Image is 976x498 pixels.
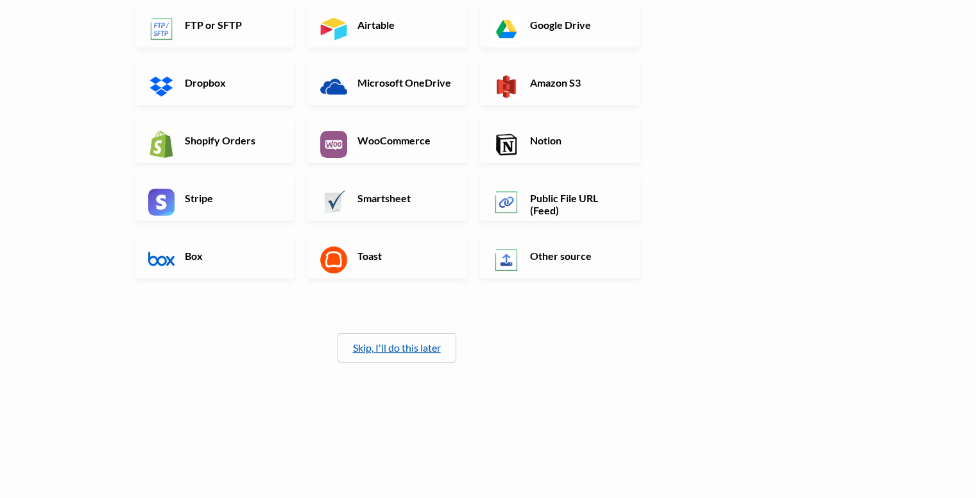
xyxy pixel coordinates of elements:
h6: FTP or SFTP [182,19,282,31]
h6: Google Drive [527,19,628,31]
a: Public File URL (Feed) [480,176,640,221]
h6: Other source [527,250,628,262]
a: Toast [307,234,467,279]
h6: Airtable [354,19,455,31]
img: Google Drive App & API [493,15,520,42]
a: Notion [480,118,640,163]
a: FTP or SFTP [135,3,295,47]
a: Smartsheet [307,176,467,221]
img: Amazon S3 App & API [493,73,520,100]
h6: Microsoft OneDrive [354,76,455,89]
img: Notion App & API [493,131,520,158]
a: Amazon S3 [480,60,640,105]
h6: Shopify Orders [182,134,282,146]
a: Shopify Orders [135,118,295,163]
img: Dropbox App & API [148,73,175,100]
img: Other Source App & API [493,246,520,273]
img: Box App & API [148,246,175,273]
a: Stripe [135,176,295,221]
a: Dropbox [135,60,295,105]
img: Airtable App & API [320,15,347,42]
h6: Notion [527,134,628,146]
a: Skip, I'll do this later [353,341,441,354]
h6: Box [182,250,282,262]
a: Other source [480,234,640,279]
a: Airtable [307,3,467,47]
img: Smartsheet App & API [320,189,347,216]
img: Public File URL App & API [493,189,520,216]
img: Microsoft OneDrive App & API [320,73,347,100]
h6: Dropbox [182,76,282,89]
a: Google Drive [480,3,640,47]
h6: Amazon S3 [527,76,628,89]
img: Shopify App & API [148,131,175,158]
img: Toast App & API [320,246,347,273]
img: Stripe App & API [148,189,175,216]
h6: Public File URL (Feed) [527,192,628,216]
h6: Stripe [182,192,282,204]
a: Microsoft OneDrive [307,60,467,105]
a: WooCommerce [307,118,467,163]
a: Box [135,234,295,279]
img: WooCommerce App & API [320,131,347,158]
h6: Toast [354,250,455,262]
h6: WooCommerce [354,134,455,146]
img: FTP or SFTP App & API [148,15,175,42]
h6: Smartsheet [354,192,455,204]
